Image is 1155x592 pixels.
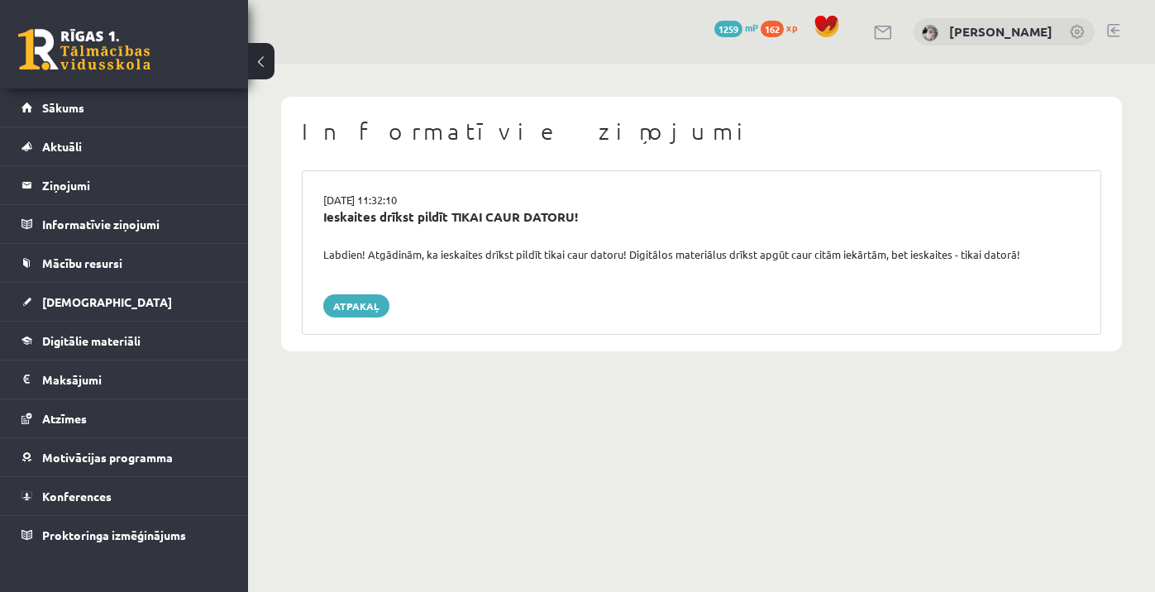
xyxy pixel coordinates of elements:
[761,21,784,37] span: 162
[42,360,227,399] legend: Maksājumi
[21,283,227,321] a: [DEMOGRAPHIC_DATA]
[311,246,1092,263] div: Labdien! Atgādinām, ka ieskaites drīkst pildīt tikai caur datoru! Digitālos materiālus drīkst apg...
[714,21,758,34] a: 1259 mP
[311,192,1092,208] div: [DATE] 11:32:10
[21,88,227,127] a: Sākums
[21,166,227,204] a: Ziņojumi
[302,117,1101,146] h1: Informatīvie ziņojumi
[42,205,227,243] legend: Informatīvie ziņojumi
[323,208,1080,227] div: Ieskaites drīkst pildīt TIKAI CAUR DATORU!
[42,450,173,465] span: Motivācijas programma
[949,23,1052,40] a: [PERSON_NAME]
[323,294,389,317] a: Atpakaļ
[42,294,172,309] span: [DEMOGRAPHIC_DATA]
[745,21,758,34] span: mP
[21,205,227,243] a: Informatīvie ziņojumi
[18,29,150,70] a: Rīgas 1. Tālmācības vidusskola
[42,528,186,542] span: Proktoringa izmēģinājums
[714,21,742,37] span: 1259
[42,255,122,270] span: Mācību resursi
[42,139,82,154] span: Aktuāli
[786,21,797,34] span: xp
[21,399,227,437] a: Atzīmes
[21,127,227,165] a: Aktuāli
[21,360,227,399] a: Maksājumi
[42,411,87,426] span: Atzīmes
[42,100,84,115] span: Sākums
[42,333,141,348] span: Digitālie materiāli
[761,21,805,34] a: 162 xp
[922,25,938,41] img: Emīlija Kajaka
[42,166,227,204] legend: Ziņojumi
[42,489,112,504] span: Konferences
[21,516,227,554] a: Proktoringa izmēģinājums
[21,477,227,515] a: Konferences
[21,244,227,282] a: Mācību resursi
[21,438,227,476] a: Motivācijas programma
[21,322,227,360] a: Digitālie materiāli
